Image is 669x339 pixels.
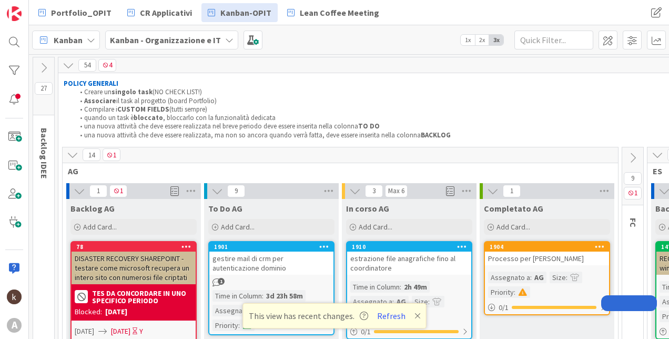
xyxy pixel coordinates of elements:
[475,35,489,45] span: 2x
[347,242,471,275] div: 1910estrazione file anagrafiche fino al coordinatore
[503,185,521,197] span: 1
[249,310,368,322] span: This view has recent changes.
[350,296,392,307] div: Assegnato a
[212,320,238,331] div: Priority
[92,290,192,304] b: TES DA CONCORDARE IN UNO SPECIFICO PERIODO
[212,305,255,316] div: Assegnato a
[550,272,566,283] div: Size
[221,222,255,232] span: Add Card...
[428,296,430,307] span: :
[347,325,471,338] div: 0/1
[530,272,532,283] span: :
[392,296,394,307] span: :
[218,278,225,285] span: 1
[227,185,245,197] span: 9
[412,296,428,307] div: Size
[358,122,380,131] strong: TO DO
[347,242,471,252] div: 1910
[514,31,593,49] input: Quick Filter...
[352,243,471,251] div: 1910
[68,166,605,176] span: AG
[628,218,638,227] span: FC
[373,309,409,323] button: Refresh
[7,290,22,304] img: kh
[39,128,49,179] span: Backlog IDEE
[110,35,221,45] b: Kanban - Organizzazione e IT
[139,326,143,337] div: Y
[485,242,609,265] div: 1904Processo per [PERSON_NAME]
[121,3,198,22] a: CR Applicativi
[72,242,196,284] div: 78DISASTER RECOVERY SHAREPOINT - testare come microsoft recupera un intero sito con numerosi file...
[514,286,515,298] span: :
[32,3,118,22] a: Portfolio_OPIT
[484,203,543,214] span: Completato AG
[281,3,386,22] a: Lean Coffee Meeting
[51,6,111,19] span: Portfolio_OPIT
[346,203,389,214] span: In corso AG
[78,59,96,72] span: 54
[350,281,400,293] div: Time in Column
[488,272,530,283] div: Assegnato a
[485,242,609,252] div: 1904
[208,203,242,214] span: To Do AG
[214,243,333,251] div: 1901
[401,281,430,293] div: 2h 49m
[109,185,127,197] span: 1
[262,290,263,302] span: :
[134,113,163,122] strong: bloccato
[489,35,503,45] span: 3x
[490,243,609,251] div: 1904
[75,306,102,317] div: Blocked:
[70,203,115,214] span: Backlog AG
[201,3,278,22] a: Kanban-OPIT
[7,318,22,333] div: A
[83,222,117,232] span: Add Card...
[35,82,53,95] span: 27
[83,148,100,161] span: 14
[209,252,333,275] div: gestire mail di crm per autenticazione dominio
[300,6,379,19] span: Lean Coffee Meeting
[72,252,196,284] div: DISASTER RECOVERY SHAREPOINT - testare come microsoft recupera un intero sito con numerosi file c...
[84,96,116,105] strong: Associare
[54,34,83,46] span: Kanban
[140,6,192,19] span: CR Applicativi
[485,301,609,314] div: 0/1
[98,59,116,72] span: 4
[64,79,118,88] strong: POLICY GENERALI
[566,272,567,283] span: :
[388,188,404,194] div: Max 6
[111,87,153,96] strong: singolo task
[361,326,371,337] span: 0 / 1
[347,252,471,275] div: estrazione file anagrafiche fino al coordinatore
[209,242,333,252] div: 1901
[7,6,22,21] img: Visit kanbanzone.com
[499,302,509,313] span: 0 / 1
[461,35,475,45] span: 1x
[624,172,642,185] span: 9
[485,252,609,265] div: Processo per [PERSON_NAME]
[421,131,451,139] strong: BACKLOG
[105,306,127,317] div: [DATE]
[76,243,196,251] div: 78
[365,185,383,197] span: 3
[263,290,306,302] div: 3d 23h 58m
[488,286,514,298] div: Priority
[212,290,262,302] div: Time in Column
[75,326,94,337] span: [DATE]
[496,222,530,232] span: Add Card...
[394,296,409,307] div: AG
[400,281,401,293] span: :
[532,272,546,283] div: AG
[111,326,130,337] span: [DATE]
[359,222,392,232] span: Add Card...
[117,105,169,114] strong: CUSTOM FIELDS
[89,185,107,197] span: 1
[209,242,333,275] div: 1901gestire mail di crm per autenticazione dominio
[220,6,271,19] span: Kanban-OPIT
[103,148,120,161] span: 1
[624,187,642,200] span: 1
[72,242,196,252] div: 78
[238,320,240,331] span: :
